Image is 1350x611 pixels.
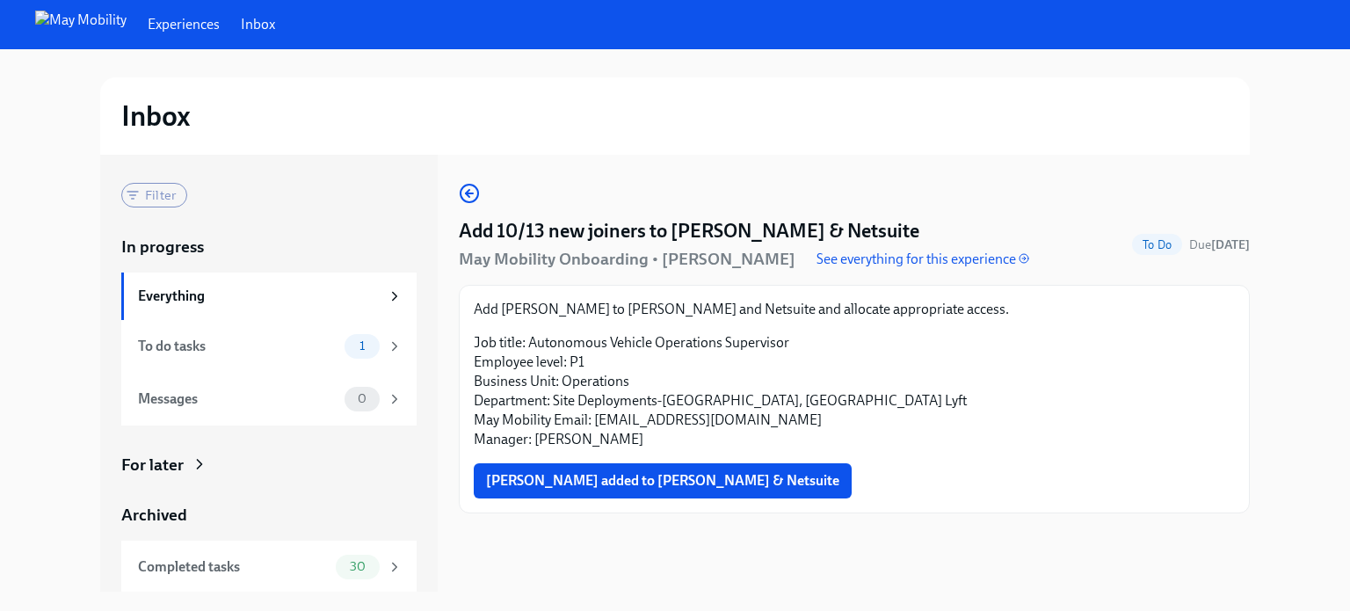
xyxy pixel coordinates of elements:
[1211,237,1250,252] strong: [DATE]
[121,373,417,426] a: Messages0
[1189,236,1250,253] span: October 11th, 2025 09:00
[349,339,375,353] span: 1
[459,248,795,271] h5: May Mobility Onboarding • [PERSON_NAME]
[486,472,839,490] span: [PERSON_NAME] added to [PERSON_NAME] & Netsuite
[138,389,337,409] div: Messages
[138,557,329,577] div: Completed tasks
[121,236,417,258] a: In progress
[35,11,127,39] img: May Mobility
[121,273,417,320] a: Everything
[121,98,191,134] h2: Inbox
[121,454,184,476] div: For later
[339,560,376,573] span: 30
[121,320,417,373] a: To do tasks1
[121,504,417,527] a: Archived
[121,454,417,476] a: For later
[817,250,1029,269] a: See everything for this experience
[474,463,852,498] button: [PERSON_NAME] added to [PERSON_NAME] & Netsuite
[148,15,220,34] a: Experiences
[474,300,1235,319] p: Add [PERSON_NAME] to [PERSON_NAME] and Netsuite and allocate appropriate access.
[138,337,337,356] div: To do tasks
[121,541,417,593] a: Completed tasks30
[459,218,919,244] h4: Add 10/13 new joiners to [PERSON_NAME] & Netsuite
[347,392,377,405] span: 0
[1132,238,1182,251] span: To Do
[241,15,275,34] a: Inbox
[1189,237,1250,252] span: Due
[138,287,380,306] div: Everything
[474,333,1235,449] p: Job title: Autonomous Vehicle Operations Supervisor Employee level: P1 Business Unit: Operations ...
